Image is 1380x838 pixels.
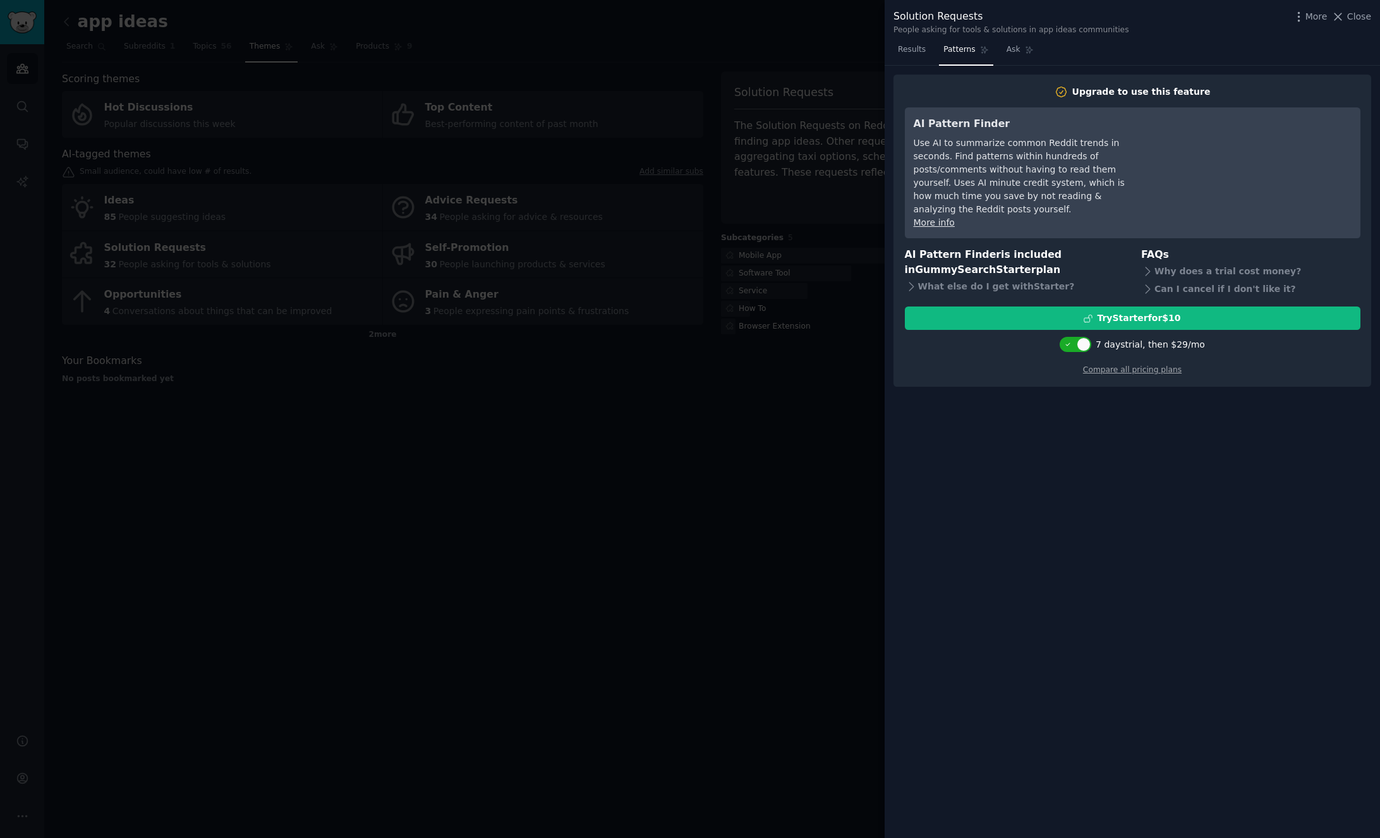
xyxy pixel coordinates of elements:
div: Why does a trial cost money? [1141,262,1360,280]
div: Upgrade to use this feature [1072,85,1211,99]
a: More info [914,217,955,228]
div: Try Starter for $10 [1097,312,1180,325]
div: Can I cancel if I don't like it? [1141,280,1360,298]
a: Ask [1002,40,1038,66]
button: Close [1331,10,1371,23]
a: Compare all pricing plans [1083,365,1182,374]
span: Close [1347,10,1371,23]
button: More [1292,10,1328,23]
h3: FAQs [1141,247,1360,263]
h3: AI Pattern Finder is included in plan [905,247,1124,278]
iframe: YouTube video player [1162,116,1352,211]
div: Solution Requests [893,9,1129,25]
div: 7 days trial, then $ 29 /mo [1096,338,1205,351]
span: Ask [1007,44,1020,56]
a: Patterns [939,40,993,66]
a: Results [893,40,930,66]
span: Patterns [943,44,975,56]
div: Use AI to summarize common Reddit trends in seconds. Find patterns within hundreds of posts/comme... [914,137,1144,216]
h3: AI Pattern Finder [914,116,1144,132]
div: What else do I get with Starter ? [905,278,1124,296]
span: Results [898,44,926,56]
span: More [1305,10,1328,23]
span: GummySearch Starter [915,264,1036,276]
div: People asking for tools & solutions in app ideas communities [893,25,1129,36]
button: TryStarterfor$10 [905,307,1360,330]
